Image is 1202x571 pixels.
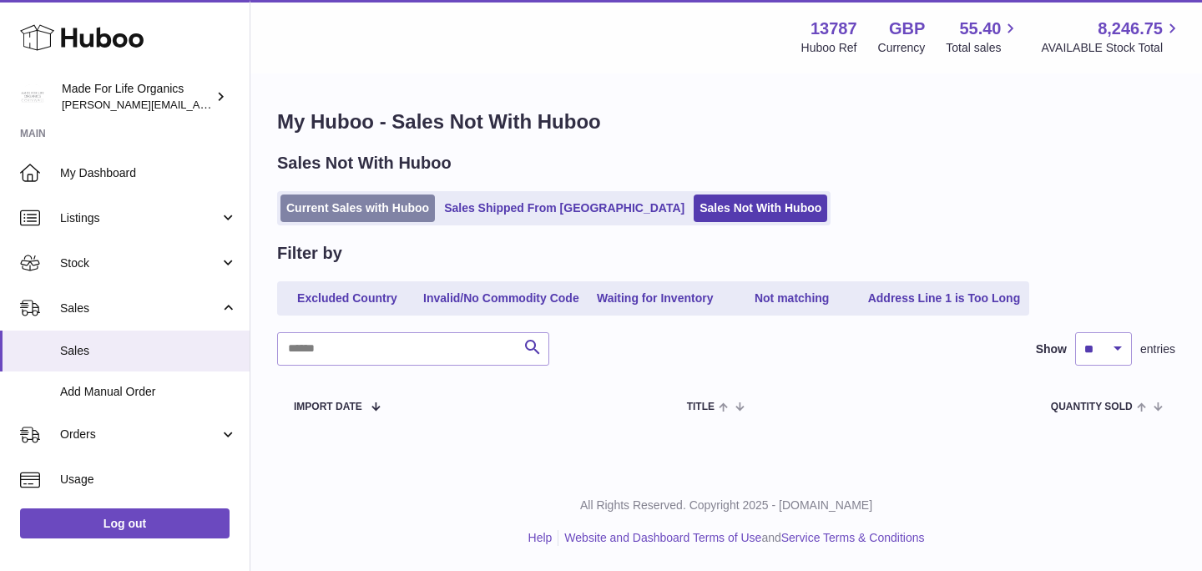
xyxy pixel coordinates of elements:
[1036,341,1067,357] label: Show
[558,530,924,546] li: and
[20,84,45,109] img: geoff.winwood@madeforlifeorganics.com
[60,210,220,226] span: Listings
[1098,18,1163,40] span: 8,246.75
[1140,341,1175,357] span: entries
[264,498,1189,513] p: All Rights Reserved. Copyright 2025 - [DOMAIN_NAME]
[725,285,859,312] a: Not matching
[862,285,1027,312] a: Address Line 1 is Too Long
[417,285,585,312] a: Invalid/No Commodity Code
[20,508,230,538] a: Log out
[564,531,761,544] a: Website and Dashboard Terms of Use
[60,472,237,488] span: Usage
[588,285,722,312] a: Waiting for Inventory
[62,81,212,113] div: Made For Life Organics
[781,531,925,544] a: Service Terms & Conditions
[60,427,220,442] span: Orders
[60,343,237,359] span: Sales
[687,402,715,412] span: Title
[946,40,1020,56] span: Total sales
[801,40,857,56] div: Huboo Ref
[1041,18,1182,56] a: 8,246.75 AVAILABLE Stock Total
[280,195,435,222] a: Current Sales with Huboo
[60,255,220,271] span: Stock
[438,195,690,222] a: Sales Shipped From [GEOGRAPHIC_DATA]
[811,18,857,40] strong: 13787
[294,402,362,412] span: Import date
[946,18,1020,56] a: 55.40 Total sales
[62,98,424,111] span: [PERSON_NAME][EMAIL_ADDRESS][PERSON_NAME][DOMAIN_NAME]
[1041,40,1182,56] span: AVAILABLE Stock Total
[277,152,452,174] h2: Sales Not With Huboo
[277,109,1175,135] h1: My Huboo - Sales Not With Huboo
[878,40,926,56] div: Currency
[60,165,237,181] span: My Dashboard
[889,18,925,40] strong: GBP
[280,285,414,312] a: Excluded Country
[60,384,237,400] span: Add Manual Order
[277,242,342,265] h2: Filter by
[1051,402,1133,412] span: Quantity Sold
[959,18,1001,40] span: 55.40
[694,195,827,222] a: Sales Not With Huboo
[60,301,220,316] span: Sales
[528,531,553,544] a: Help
